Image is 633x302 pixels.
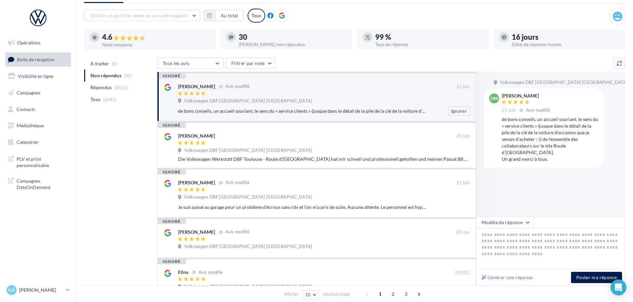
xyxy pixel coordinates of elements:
span: Volkswagen DBF [GEOGRAPHIC_DATA] [GEOGRAPHIC_DATA] [184,194,312,200]
button: Ignorer [448,106,470,116]
span: Avis modifié [225,84,250,89]
div: Open Intercom Messenger [610,279,626,295]
div: [PERSON_NAME] [178,133,215,139]
a: Visibilité en ligne [4,69,72,83]
span: Avis modifié [225,229,250,235]
span: 28 mai [456,229,470,235]
a: Opérations [4,36,72,50]
div: Elina [178,269,188,275]
a: Campagnes DataOnDemand [4,174,72,193]
div: Taux de réponse [375,42,483,47]
span: PLV et print personnalisable [17,154,68,169]
span: DM [490,95,498,102]
div: Tous [248,9,265,23]
span: (2651) [114,85,128,90]
div: 16 jours [512,33,620,41]
span: Volkswagen DBF [GEOGRAPHIC_DATA] [GEOGRAPHIC_DATA] [500,80,628,86]
div: Die Volkswagen Werkstatt DBF Toulouse - Route d'[GEOGRAPHIC_DATA] hat mir schnell und professione... [178,156,470,162]
a: Médiathèque [4,119,72,133]
span: Tous les avis [163,60,190,66]
span: [DATE] [455,270,470,276]
div: 4.6 [102,33,210,41]
button: Générer une réponse [479,273,536,281]
span: Choisir un point de vente ou un code magasin [90,13,188,18]
span: 2 [388,289,398,299]
div: [PERSON_NAME] [178,83,215,90]
div: [PERSON_NAME] [178,229,215,235]
button: Modèle de réponse [476,217,534,228]
button: Choisir un point de vente ou un code magasin [84,10,200,21]
span: Boîte de réception [17,56,55,62]
div: ignoré [157,259,186,264]
span: 25 juin [502,107,515,113]
span: Volkswagen DBF [GEOGRAPHIC_DATA] [GEOGRAPHIC_DATA] [184,148,312,153]
span: (2681) [103,97,117,102]
a: PLV et print personnalisable [4,152,72,171]
span: 20 juin [456,133,470,139]
span: Répondus [90,84,112,91]
span: 25 juin [456,84,470,90]
span: 3 [401,289,411,299]
div: [PERSON_NAME] [178,179,215,186]
span: Volkswagen DBF [GEOGRAPHIC_DATA] [GEOGRAPHIC_DATA] [184,98,312,104]
button: 10 [302,290,319,299]
span: Campagnes DataOnDemand [17,176,68,191]
button: Poster ma réponse [571,272,622,283]
span: A traiter [90,60,109,67]
span: 11 juin [456,180,470,186]
div: [PERSON_NAME] non répondus [239,42,347,47]
span: Avis modifié [199,270,223,275]
span: (0) [112,61,117,66]
button: Au total [204,10,244,21]
div: ignoré [157,123,186,128]
div: de bons conseils, un accueil souriant, le sens du « service clients » (jusque dans le détail de l... [502,116,599,162]
button: Au total [215,10,244,21]
div: Je suis passé au garage pour un problème d'écrous sans rdv et l'on m'a pris de suite. Aucune atte... [178,204,427,211]
div: ignoré [157,73,186,79]
p: [PERSON_NAME] [19,287,63,293]
div: ignoré [157,219,186,224]
a: Boîte de réception [4,52,72,67]
a: Campagnes [4,86,72,100]
span: Volkswagen DBF [GEOGRAPHIC_DATA] [GEOGRAPHIC_DATA] [184,244,312,250]
a: Calendrier [4,135,72,149]
div: de bons conseils, un accueil souriant, le sens du « service clients » (jusque dans le détail de l... [178,108,427,114]
span: Visibilité en ligne [18,73,53,79]
span: Avis modifié [225,180,250,185]
div: 30 [239,33,347,41]
span: Opérations [17,40,40,45]
a: Contacts [4,102,72,116]
button: Filtrer par note [226,58,276,69]
span: Calendrier [17,139,39,145]
div: ignoré [157,169,186,175]
button: Tous les avis [157,58,223,69]
span: Campagnes [17,90,40,95]
span: 10 [305,292,311,297]
span: Médiathèque [17,123,44,128]
span: résultats/page [323,291,350,297]
span: Contacts [17,106,35,112]
div: Note moyenne [102,42,210,47]
div: [PERSON_NAME] [502,93,551,98]
a: KA [PERSON_NAME] [5,284,71,296]
span: KA [8,287,15,293]
div: Délai de réponse moyen [512,42,620,47]
span: 1 [375,289,385,299]
span: Volkswagen DBF [GEOGRAPHIC_DATA] [GEOGRAPHIC_DATA] [184,284,312,290]
span: Avis modifié [526,107,550,113]
span: Tous [90,96,100,103]
span: Afficher [284,291,299,297]
div: 99 % [375,33,483,41]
